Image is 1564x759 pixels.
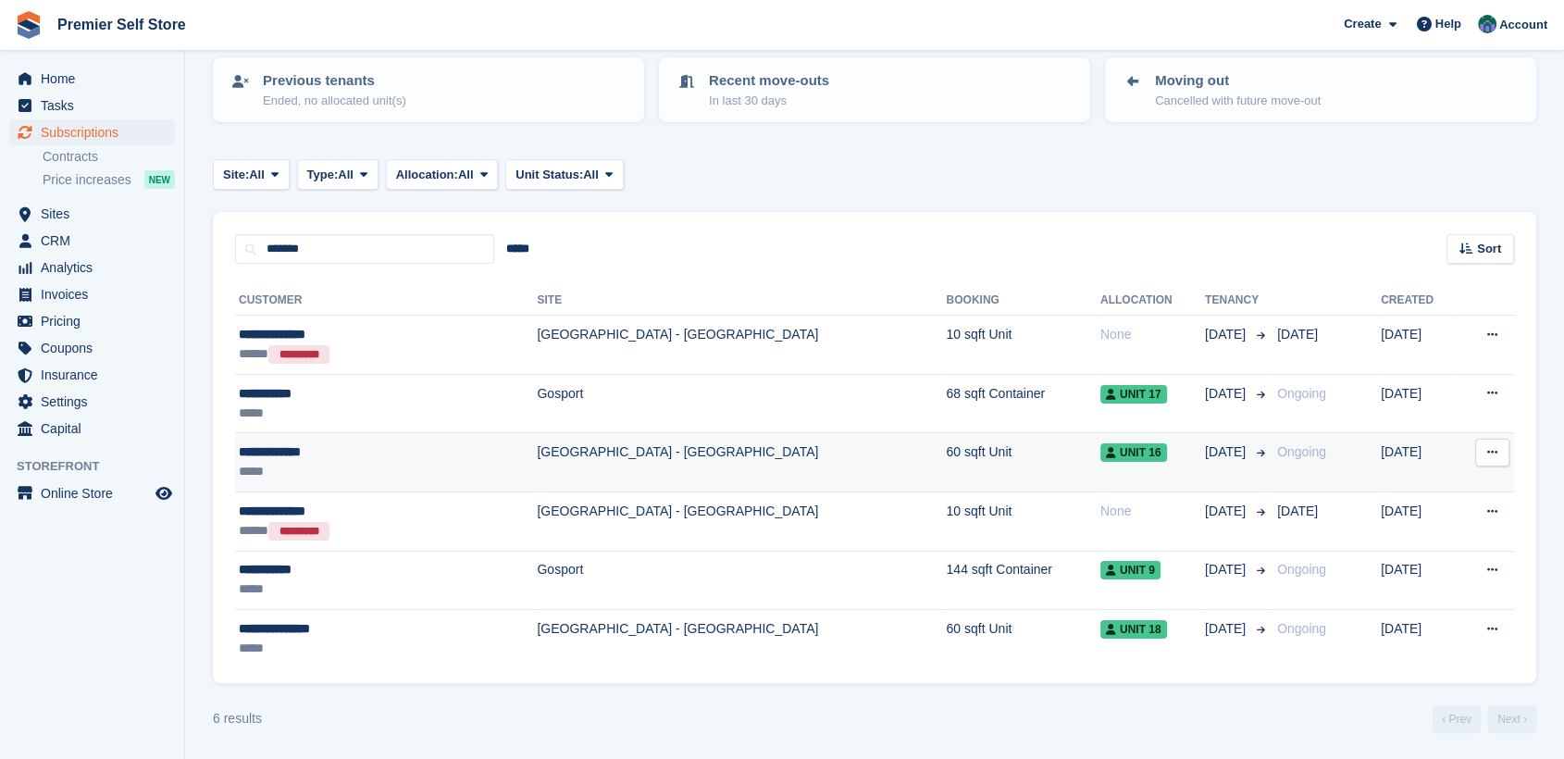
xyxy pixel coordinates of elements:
[1205,619,1249,639] span: [DATE]
[1100,286,1205,316] th: Allocation
[297,159,379,190] button: Type: All
[946,374,1099,433] td: 68 sqft Container
[458,166,474,184] span: All
[537,374,946,433] td: Gosport
[709,92,829,110] p: In last 30 days
[41,389,152,415] span: Settings
[1381,551,1458,610] td: [DATE]
[9,281,175,307] a: menu
[1344,15,1381,33] span: Create
[249,166,265,184] span: All
[15,11,43,39] img: stora-icon-8386f47178a22dfd0bd8f6a31ec36ba5ce8667c1dd55bd0f319d3a0aa187defe.svg
[9,308,175,334] a: menu
[1100,443,1167,462] span: Unit 16
[1107,59,1534,120] a: Moving out Cancelled with future move-out
[1433,705,1481,733] a: Previous
[263,70,406,92] p: Previous tenants
[946,610,1099,668] td: 60 sqft Unit
[41,480,152,506] span: Online Store
[1155,92,1321,110] p: Cancelled with future move-out
[1205,325,1249,344] span: [DATE]
[396,166,458,184] span: Allocation:
[1277,621,1326,636] span: Ongoing
[223,166,249,184] span: Site:
[213,709,262,728] div: 6 results
[9,66,175,92] a: menu
[1381,374,1458,433] td: [DATE]
[1277,444,1326,459] span: Ongoing
[537,286,946,316] th: Site
[1381,316,1458,375] td: [DATE]
[1100,385,1167,404] span: Unit 17
[17,457,184,476] span: Storefront
[1277,504,1318,518] span: [DATE]
[1205,442,1249,462] span: [DATE]
[537,491,946,551] td: [GEOGRAPHIC_DATA] - [GEOGRAPHIC_DATA]
[41,255,152,280] span: Analytics
[41,66,152,92] span: Home
[1100,620,1167,639] span: Unit 18
[9,93,175,118] a: menu
[9,201,175,227] a: menu
[41,416,152,442] span: Capital
[1205,384,1249,404] span: [DATE]
[43,171,131,189] span: Price increases
[43,169,175,190] a: Price increases NEW
[50,9,193,40] a: Premier Self Store
[1100,561,1161,579] span: Unit 9
[41,362,152,388] span: Insurance
[1100,502,1205,521] div: None
[946,491,1099,551] td: 10 sqft Unit
[1205,286,1270,316] th: Tenancy
[235,286,537,316] th: Customer
[1435,15,1461,33] span: Help
[1429,705,1540,733] nav: Page
[338,166,354,184] span: All
[1477,240,1501,258] span: Sort
[1205,502,1249,521] span: [DATE]
[9,335,175,361] a: menu
[1205,560,1249,579] span: [DATE]
[1381,286,1458,316] th: Created
[946,551,1099,610] td: 144 sqft Container
[505,159,623,190] button: Unit Status: All
[41,281,152,307] span: Invoices
[41,228,152,254] span: CRM
[1478,15,1496,33] img: Jo Granger
[386,159,499,190] button: Allocation: All
[946,316,1099,375] td: 10 sqft Unit
[9,255,175,280] a: menu
[263,92,406,110] p: Ended, no allocated unit(s)
[307,166,339,184] span: Type:
[41,308,152,334] span: Pricing
[213,159,290,190] button: Site: All
[709,70,829,92] p: Recent move-outs
[537,433,946,492] td: [GEOGRAPHIC_DATA] - [GEOGRAPHIC_DATA]
[9,362,175,388] a: menu
[9,228,175,254] a: menu
[9,389,175,415] a: menu
[1381,491,1458,551] td: [DATE]
[583,166,599,184] span: All
[144,170,175,189] div: NEW
[1277,562,1326,577] span: Ongoing
[153,482,175,504] a: Preview store
[9,480,175,506] a: menu
[41,201,152,227] span: Sites
[9,416,175,442] a: menu
[1381,610,1458,668] td: [DATE]
[661,59,1088,120] a: Recent move-outs In last 30 days
[43,148,175,166] a: Contracts
[515,166,583,184] span: Unit Status:
[1488,705,1536,733] a: Next
[9,119,175,145] a: menu
[41,335,152,361] span: Coupons
[1381,433,1458,492] td: [DATE]
[946,286,1099,316] th: Booking
[537,610,946,668] td: [GEOGRAPHIC_DATA] - [GEOGRAPHIC_DATA]
[1499,16,1547,34] span: Account
[537,316,946,375] td: [GEOGRAPHIC_DATA] - [GEOGRAPHIC_DATA]
[1100,325,1205,344] div: None
[1277,386,1326,401] span: Ongoing
[215,59,642,120] a: Previous tenants Ended, no allocated unit(s)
